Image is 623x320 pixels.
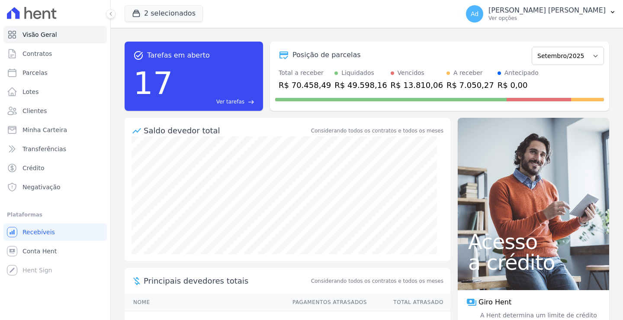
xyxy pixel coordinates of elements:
span: Recebíveis [22,228,55,236]
a: Clientes [3,102,107,120]
span: Giro Hent [478,297,511,307]
th: Total Atrasado [367,294,450,311]
div: R$ 13.810,06 [391,79,443,91]
span: Ver tarefas [216,98,244,106]
span: Parcelas [22,68,48,77]
div: R$ 0,00 [498,79,539,91]
div: Total a receber [279,68,331,78]
a: Ver tarefas east [177,98,254,106]
span: Considerando todos os contratos e todos os meses [311,277,443,285]
span: Conta Hent [22,247,57,255]
p: [PERSON_NAME] [PERSON_NAME] [488,6,606,15]
a: Contratos [3,45,107,62]
a: Negativação [3,178,107,196]
span: task_alt [133,50,144,61]
span: Clientes [22,107,47,115]
span: Contratos [22,49,52,58]
div: Liquidados [341,68,374,78]
button: 2 selecionados [125,5,203,22]
div: A receber [453,68,483,78]
div: Considerando todos os contratos e todos os meses [311,127,443,135]
div: R$ 49.598,16 [334,79,387,91]
p: Ver opções [488,15,606,22]
span: Principais devedores totais [144,275,309,287]
a: Recebíveis [3,223,107,241]
a: Crédito [3,159,107,177]
span: Crédito [22,164,45,172]
div: Vencidos [398,68,424,78]
span: Tarefas em aberto [147,50,210,61]
a: Parcelas [3,64,107,81]
th: Nome [125,294,284,311]
span: Transferências [22,145,66,153]
div: Saldo devedor total [144,125,309,136]
div: Plataformas [7,210,103,220]
span: Acesso [468,231,599,252]
span: Visão Geral [22,30,57,39]
a: Visão Geral [3,26,107,43]
span: east [248,99,254,105]
a: Lotes [3,83,107,100]
a: Conta Hent [3,242,107,260]
div: R$ 70.458,49 [279,79,331,91]
th: Pagamentos Atrasados [284,294,367,311]
span: a crédito [468,252,599,273]
span: Negativação [22,183,61,191]
div: Antecipado [504,68,539,78]
span: Minha Carteira [22,126,67,134]
a: Transferências [3,140,107,158]
div: 17 [133,61,173,106]
span: Ad [471,11,478,17]
a: Minha Carteira [3,121,107,139]
button: Ad [PERSON_NAME] [PERSON_NAME] Ver opções [459,2,623,26]
div: Posição de parcelas [292,50,361,60]
div: R$ 7.050,27 [446,79,494,91]
span: Lotes [22,87,39,96]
